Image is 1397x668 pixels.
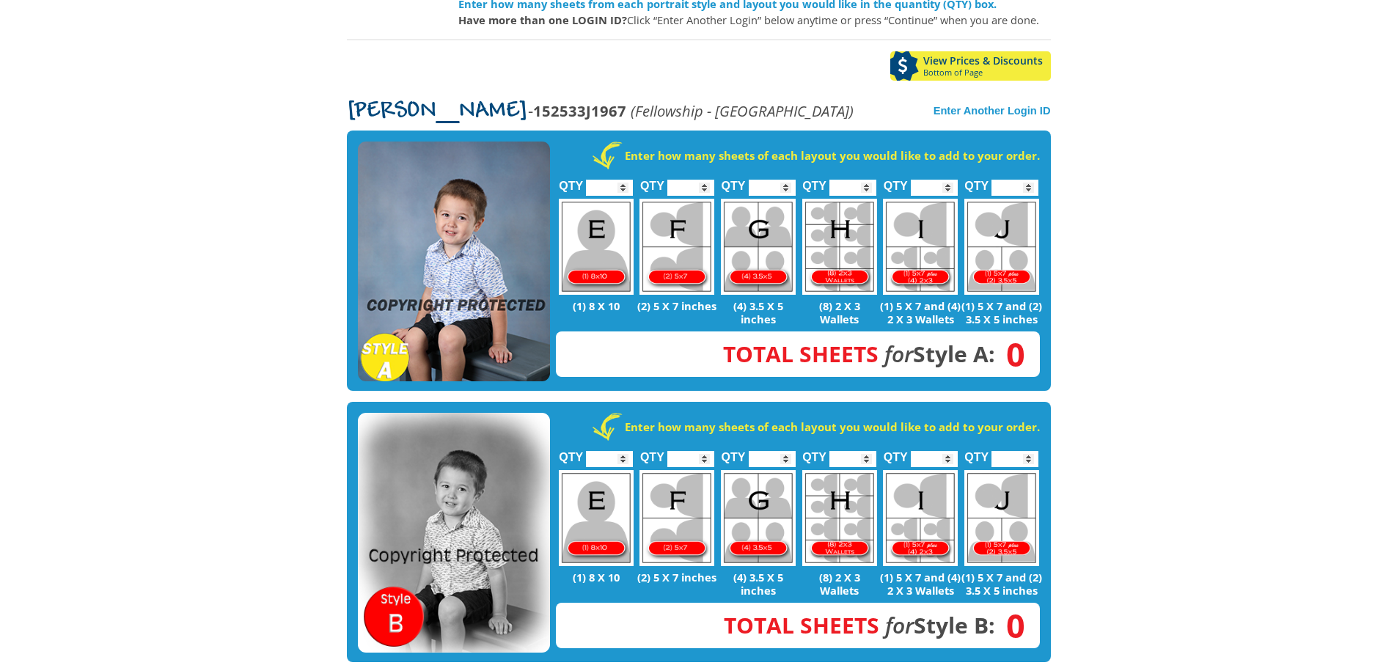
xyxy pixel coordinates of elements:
img: F [639,470,714,566]
label: QTY [640,164,664,199]
img: E [559,470,634,566]
img: STYLE B [358,413,550,653]
img: I [883,199,958,295]
img: H [802,470,877,566]
img: J [964,199,1039,295]
a: Enter Another Login ID [934,105,1051,117]
p: (2) 5 X 7 inches [637,570,718,584]
p: (2) 5 X 7 inches [637,299,718,312]
a: View Prices & DiscountsBottom of Page [890,51,1051,81]
span: Total Sheets [724,610,879,640]
label: QTY [559,435,583,471]
label: QTY [559,164,583,199]
img: J [964,470,1039,566]
strong: 152533J1967 [533,100,626,121]
label: QTY [802,435,826,471]
span: Total Sheets [723,339,879,369]
p: (4) 3.5 X 5 inches [718,299,799,326]
p: - [347,103,854,120]
label: QTY [802,164,826,199]
em: (Fellowship - [GEOGRAPHIC_DATA]) [631,100,854,121]
em: for [884,339,913,369]
strong: Style A: [723,339,995,369]
img: I [883,470,958,566]
label: QTY [884,164,908,199]
img: F [639,199,714,295]
label: QTY [640,435,664,471]
p: (8) 2 X 3 Wallets [799,570,880,597]
img: STYLE A [358,142,550,382]
em: for [885,610,914,640]
p: (1) 5 X 7 and (4) 2 X 3 Wallets [880,299,961,326]
p: (1) 5 X 7 and (4) 2 X 3 Wallets [880,570,961,597]
span: [PERSON_NAME] [347,100,528,123]
label: QTY [964,164,989,199]
p: (1) 5 X 7 and (2) 3.5 X 5 inches [961,299,1043,326]
span: 0 [995,617,1025,634]
label: QTY [884,435,908,471]
strong: Enter how many sheets of each layout you would like to add to your order. [625,148,1040,163]
span: Bottom of Page [923,68,1051,77]
img: G [721,199,796,295]
p: (8) 2 X 3 Wallets [799,299,880,326]
p: Click “Enter Another Login” below anytime or press “Continue” when you are done. [458,12,1051,28]
label: QTY [964,435,989,471]
label: QTY [722,164,746,199]
p: (1) 5 X 7 and (2) 3.5 X 5 inches [961,570,1043,597]
img: E [559,199,634,295]
strong: Style B: [724,610,995,640]
p: (1) 8 X 10 [556,299,637,312]
span: 0 [995,346,1025,362]
p: (4) 3.5 X 5 inches [718,570,799,597]
img: G [721,470,796,566]
p: (1) 8 X 10 [556,570,637,584]
label: QTY [722,435,746,471]
strong: Have more than one LOGIN ID? [458,12,627,27]
img: H [802,199,877,295]
strong: Enter how many sheets of each layout you would like to add to your order. [625,419,1040,434]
